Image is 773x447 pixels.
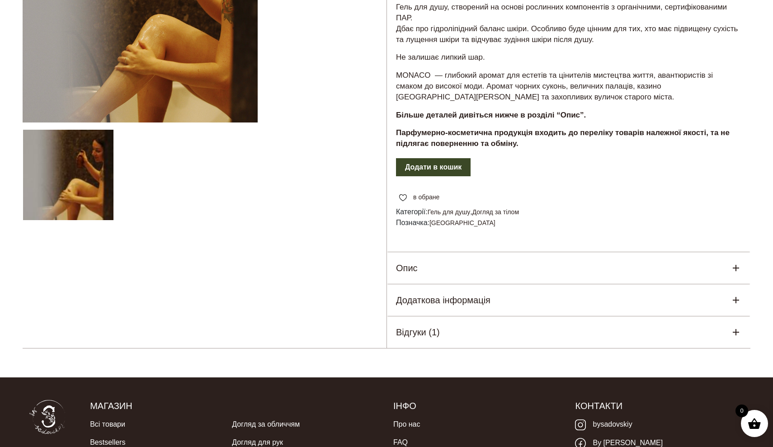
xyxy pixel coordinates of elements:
a: Всі товари [90,415,125,433]
h5: Додаткова інформація [396,293,490,307]
span: Позначка: [396,217,741,228]
h5: Магазин [90,400,380,412]
a: Догляд за тілом [472,208,519,216]
h5: Інфо [393,400,562,412]
a: [GEOGRAPHIC_DATA] [429,219,495,226]
a: Про нас [393,415,420,433]
h5: Опис [396,261,418,275]
a: Догляд за обличчям [232,415,300,433]
p: MONACO — глибокий аромат для естетів та цінителів мистецтва життя, авантюристів зі смаком до висо... [396,70,741,102]
p: Не залишає липкий шар. [396,52,741,63]
strong: Більше деталей дивіться нижче в розділі “Опис”. [396,111,586,119]
button: Додати в кошик [396,158,471,176]
img: unfavourite.svg [399,194,407,202]
h5: Відгуки (1) [396,325,440,339]
a: bysadovskiy [575,415,632,434]
a: Гель для душу [428,208,471,216]
p: Гель для душу, створений на основі рослинних компонентів з органічними, сертифікованими ПАР. Дбає... [396,2,741,45]
strong: Парфумерно-косметична продукція входить до переліку товарів належної якості, та не підлягає повер... [396,128,730,148]
h5: Контакти [575,400,744,412]
span: 0 [735,405,748,417]
a: в обране [396,193,443,202]
span: в обране [413,193,439,202]
span: Категорії: , [396,207,741,217]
